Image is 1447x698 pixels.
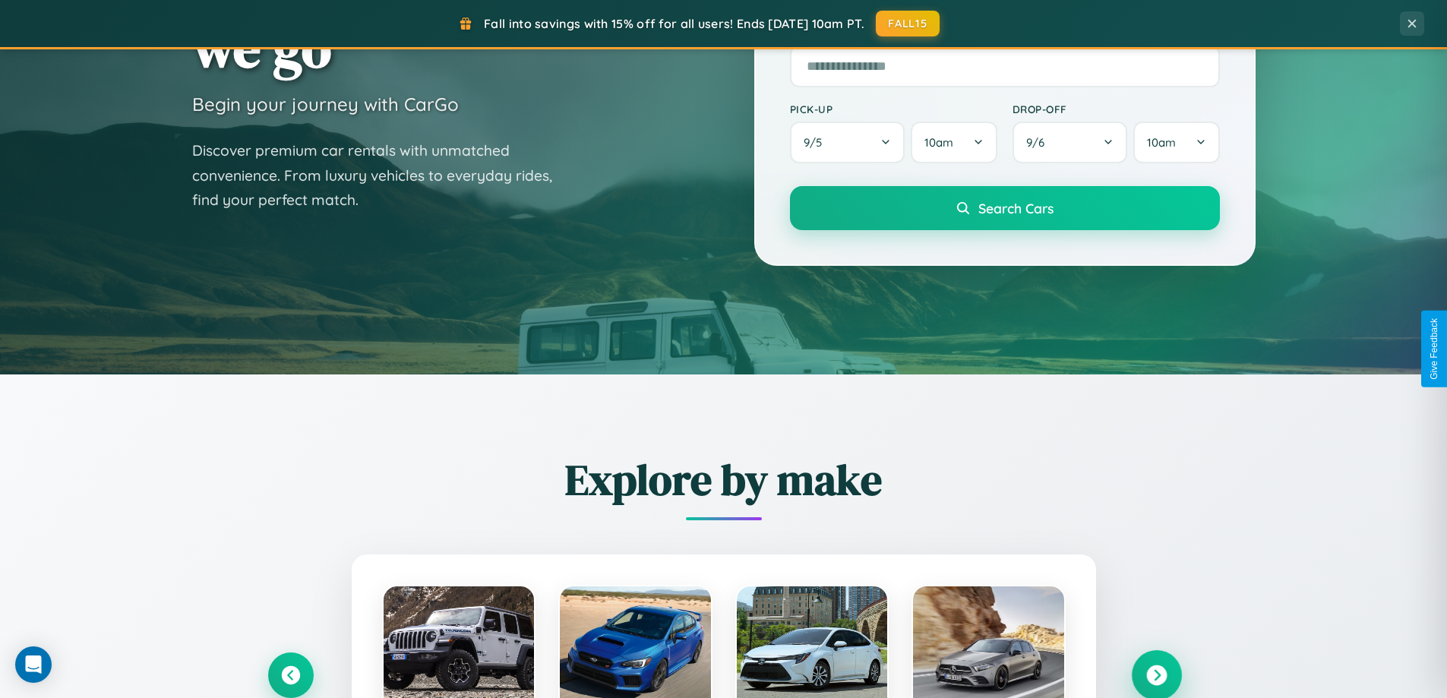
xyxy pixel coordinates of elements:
[911,122,997,163] button: 10am
[15,646,52,683] div: Open Intercom Messenger
[804,135,829,150] span: 9 / 5
[1013,103,1220,115] label: Drop-off
[268,450,1180,509] h2: Explore by make
[1026,135,1052,150] span: 9 / 6
[876,11,940,36] button: FALL15
[790,186,1220,230] button: Search Cars
[1429,318,1439,380] div: Give Feedback
[1133,122,1219,163] button: 10am
[790,122,905,163] button: 9/5
[484,16,864,31] span: Fall into savings with 15% off for all users! Ends [DATE] 10am PT.
[192,93,459,115] h3: Begin your journey with CarGo
[1147,135,1176,150] span: 10am
[978,200,1054,216] span: Search Cars
[790,103,997,115] label: Pick-up
[192,138,572,213] p: Discover premium car rentals with unmatched convenience. From luxury vehicles to everyday rides, ...
[924,135,953,150] span: 10am
[1013,122,1128,163] button: 9/6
